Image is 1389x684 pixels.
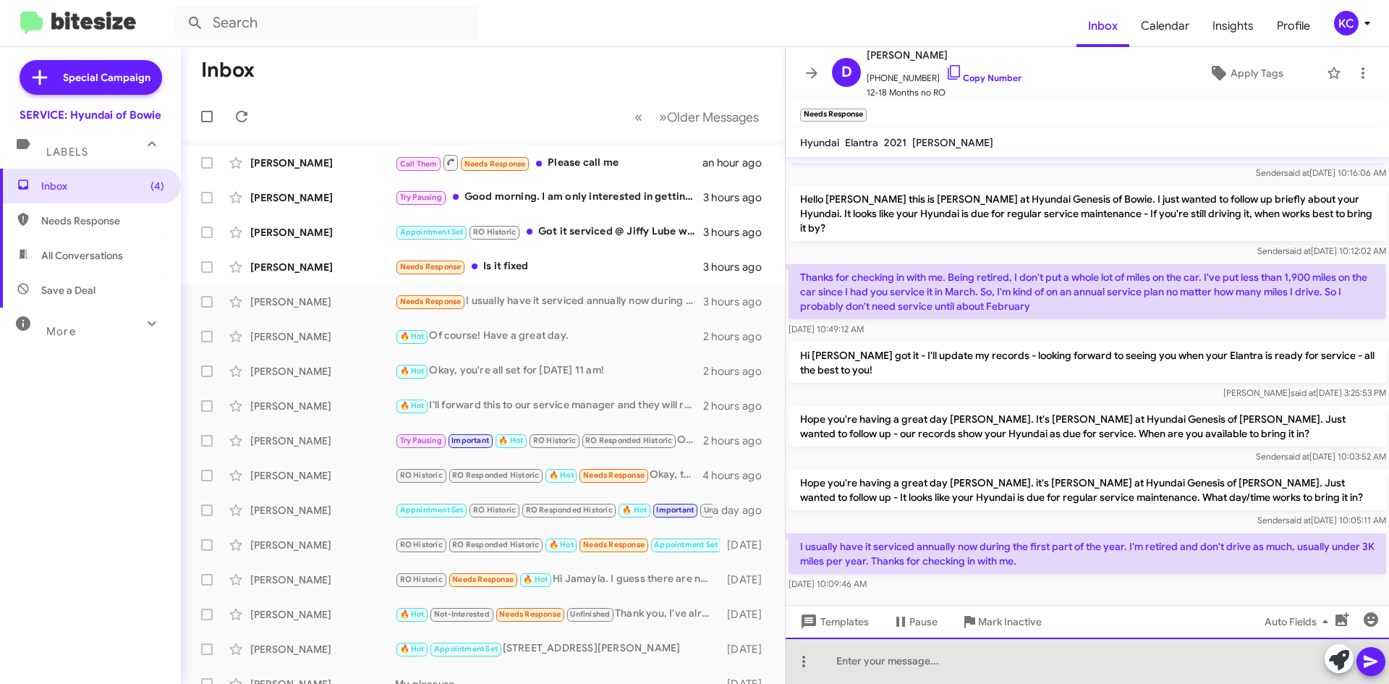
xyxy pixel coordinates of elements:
[20,60,162,95] a: Special Campaign
[703,434,773,448] div: 2 hours ago
[250,434,395,448] div: [PERSON_NAME]
[978,609,1042,635] span: Mark Inactive
[400,159,438,169] span: Call Them
[395,641,720,657] div: [STREET_ADDRESS][PERSON_NAME]
[63,70,150,85] span: Special Campaign
[659,108,667,126] span: »
[702,468,773,483] div: 4 hours ago
[395,189,703,206] div: Good morning. I am only interested in getting this paint fixed. We have been denied multiple time...
[400,609,425,619] span: 🔥 Hot
[1201,5,1265,47] span: Insights
[867,85,1021,100] span: 12-18 Months no RO
[533,436,576,445] span: RO Historic
[720,607,773,622] div: [DATE]
[800,109,867,122] small: Needs Response
[395,293,703,310] div: I usually have it serviced annually now during the first part of the year. I'm retired and don't ...
[452,470,539,480] span: RO Responded Historic
[1334,11,1359,35] div: KC
[703,399,773,413] div: 2 hours ago
[434,609,490,619] span: Not-Interested
[250,399,395,413] div: [PERSON_NAME]
[1171,60,1320,86] button: Apply Tags
[400,470,443,480] span: RO Historic
[909,609,938,635] span: Pause
[395,432,703,449] div: Okay. Feel free to reach out whenever you'd like to schedule.
[400,262,462,271] span: Needs Response
[395,258,703,275] div: Is it fixed
[451,436,489,445] span: Important
[667,109,759,125] span: Older Messages
[201,59,255,82] h1: Inbox
[523,575,548,584] span: 🔥 Hot
[720,538,773,552] div: [DATE]
[395,571,720,588] div: Hi Jamayla. I guess there are no valet appointments available. I believe my lease comes with a lo...
[946,72,1021,83] a: Copy Number
[800,136,839,149] span: Hyundai
[703,225,773,240] div: 3 hours ago
[395,502,713,518] div: You are all set! We look forward to seeing you [DATE]
[1265,609,1334,635] span: Auto Fields
[720,573,773,587] div: [DATE]
[949,609,1053,635] button: Mark Inactive
[583,470,645,480] span: Needs Response
[1076,5,1129,47] a: Inbox
[395,467,702,484] div: Okay, thanks
[464,159,526,169] span: Needs Response
[1291,387,1316,398] span: said at
[473,505,516,515] span: RO Historic
[703,190,773,205] div: 3 hours ago
[797,609,869,635] span: Templates
[452,575,514,584] span: Needs Response
[789,406,1386,447] p: Hope you're having a great day [PERSON_NAME]. It's [PERSON_NAME] at Hyundai Genesis of [PERSON_NA...
[1284,167,1309,178] span: said at
[20,108,161,122] div: SERVICE: Hyundai of Bowie
[395,224,703,240] div: Got it serviced @ Jiffy Lube where it was a lot less expensive. Walked in right when they opened,...
[400,436,442,445] span: Try Pausing
[250,468,395,483] div: [PERSON_NAME]
[622,505,647,515] span: 🔥 Hot
[41,179,164,193] span: Inbox
[1265,5,1322,47] a: Profile
[1129,5,1201,47] a: Calendar
[1257,515,1386,525] span: Sender [DATE] 10:05:11 AM
[150,179,164,193] span: (4)
[46,145,88,159] span: Labels
[250,607,395,622] div: [PERSON_NAME]
[250,503,395,518] div: [PERSON_NAME]
[703,260,773,274] div: 3 hours ago
[395,536,720,553] div: All set. Thanks!
[250,156,395,170] div: [PERSON_NAME]
[1257,245,1386,256] span: Sender [DATE] 10:12:02 AM
[634,108,642,126] span: «
[884,136,906,149] span: 2021
[789,324,864,334] span: [DATE] 10:49:12 AM
[703,364,773,379] div: 2 hours ago
[400,227,464,237] span: Appointment Set
[526,505,613,515] span: RO Responded Historic
[654,540,718,549] span: Appointment Set
[1253,609,1346,635] button: Auto Fields
[570,609,610,619] span: Unfinished
[250,295,395,309] div: [PERSON_NAME]
[473,227,516,237] span: RO Historic
[1286,515,1311,525] span: said at
[395,397,703,414] div: I'll forward this to our service manager and they will reach out soon.
[434,644,498,654] span: Appointment Set
[626,102,768,132] nav: Page navigation example
[867,46,1021,64] span: [PERSON_NAME]
[250,225,395,240] div: [PERSON_NAME]
[845,136,878,149] span: Elantra
[789,578,867,589] span: [DATE] 10:09:46 AM
[250,573,395,587] div: [PERSON_NAME]
[841,61,852,84] span: D
[1231,60,1283,86] span: Apply Tags
[585,436,672,445] span: RO Responded Historic
[789,533,1386,574] p: I usually have it serviced annually now during the first part of the year. I'm retired and don't ...
[41,248,123,263] span: All Conversations
[250,260,395,274] div: [PERSON_NAME]
[400,540,443,549] span: RO Historic
[400,366,425,376] span: 🔥 Hot
[498,436,523,445] span: 🔥 Hot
